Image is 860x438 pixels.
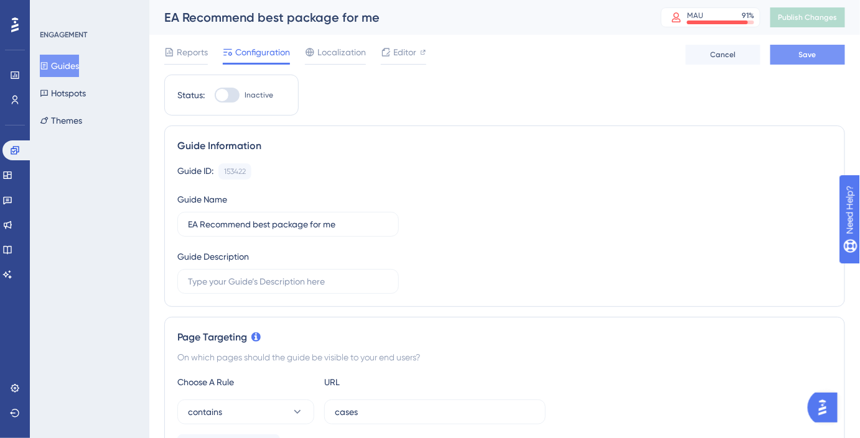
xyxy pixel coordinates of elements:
[177,249,249,264] div: Guide Description
[335,405,535,419] input: yourwebsite.com/path
[235,45,290,60] span: Configuration
[177,375,314,390] div: Choose A Rule
[177,192,227,207] div: Guide Name
[808,389,845,426] iframe: UserGuiding AI Assistant Launcher
[188,217,388,231] input: Type your Guide’s Name here
[317,45,366,60] span: Localization
[245,90,273,100] span: Inactive
[40,55,79,77] button: Guides
[40,82,86,104] button: Hotspots
[188,275,388,288] input: Type your Guide’s Description here
[687,11,703,21] div: MAU
[686,45,760,65] button: Cancel
[177,45,208,60] span: Reports
[393,45,416,60] span: Editor
[177,163,213,180] div: Guide ID:
[770,45,845,65] button: Save
[177,88,205,103] div: Status:
[742,11,754,21] div: 91 %
[770,7,845,27] button: Publish Changes
[711,50,736,60] span: Cancel
[177,330,832,345] div: Page Targeting
[224,167,246,176] div: 153422
[188,404,222,419] span: contains
[177,350,832,365] div: On which pages should the guide be visible to your end users?
[40,109,82,132] button: Themes
[799,50,816,60] span: Save
[164,9,630,26] div: EA Recommend best package for me
[177,139,832,153] div: Guide Information
[778,12,838,22] span: Publish Changes
[29,3,78,18] span: Need Help?
[177,399,314,424] button: contains
[324,375,461,390] div: URL
[40,30,87,40] div: ENGAGEMENT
